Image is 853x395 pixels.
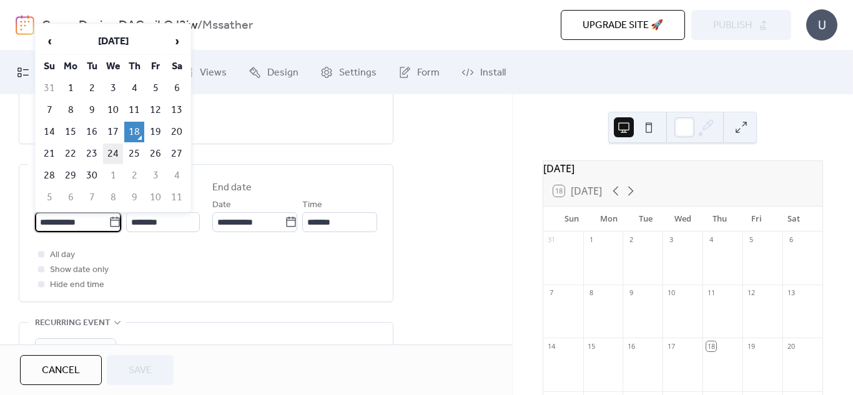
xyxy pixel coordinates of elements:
[626,235,636,245] div: 2
[452,56,515,89] a: Install
[103,56,123,77] th: We
[587,288,596,298] div: 8
[124,187,144,208] td: 9
[124,144,144,164] td: 25
[16,15,34,35] img: logo
[212,180,252,195] div: End date
[167,56,187,77] th: Sa
[786,235,796,245] div: 6
[124,78,144,99] td: 4
[61,144,81,164] td: 22
[39,187,59,208] td: 5
[547,288,556,298] div: 7
[82,144,102,164] td: 23
[124,122,144,142] td: 18
[302,198,322,213] span: Time
[167,78,187,99] td: 6
[39,144,59,164] td: 21
[82,56,102,77] th: Tu
[202,14,253,37] b: Mssather
[746,341,756,351] div: 19
[167,165,187,186] td: 4
[82,100,102,120] td: 9
[706,288,716,298] div: 11
[583,18,663,33] span: Upgrade site 🚀
[786,341,796,351] div: 20
[701,207,738,232] div: Thu
[738,207,775,232] div: Fri
[389,56,449,89] a: Form
[590,207,627,232] div: Mon
[103,165,123,186] td: 1
[61,28,165,55] th: [DATE]
[50,263,109,278] span: Show date only
[145,165,165,186] td: 3
[626,288,636,298] div: 9
[167,29,186,54] span: ›
[553,207,590,232] div: Sun
[212,198,231,213] span: Date
[82,122,102,142] td: 16
[547,235,556,245] div: 31
[20,355,102,385] button: Cancel
[587,341,596,351] div: 15
[587,235,596,245] div: 1
[200,66,227,80] span: Views
[42,363,80,378] span: Cancel
[82,187,102,208] td: 7
[746,235,756,245] div: 5
[786,288,796,298] div: 13
[706,341,716,351] div: 18
[706,235,716,245] div: 4
[311,56,386,89] a: Settings
[39,100,59,120] td: 7
[124,100,144,120] td: 11
[480,66,506,80] span: Install
[40,29,59,54] span: ‹
[7,56,90,89] a: My Events
[82,165,102,186] td: 30
[746,288,756,298] div: 12
[61,165,81,186] td: 29
[666,341,676,351] div: 17
[39,122,59,142] td: 14
[197,14,202,37] b: /
[666,235,676,245] div: 3
[61,56,81,77] th: Mo
[35,316,111,331] span: Recurring event
[82,78,102,99] td: 2
[339,66,377,80] span: Settings
[39,56,59,77] th: Su
[39,78,59,99] td: 31
[145,100,165,120] td: 12
[103,100,123,120] td: 10
[145,78,165,99] td: 5
[167,122,187,142] td: 20
[664,207,701,232] div: Wed
[145,122,165,142] td: 19
[543,161,822,176] div: [DATE]
[547,341,556,351] div: 14
[103,187,123,208] td: 8
[417,66,440,80] span: Form
[145,187,165,208] td: 10
[239,56,308,89] a: Design
[50,278,104,293] span: Hide end time
[103,78,123,99] td: 3
[776,207,812,232] div: Sat
[42,14,197,37] a: Canva Design DAGmjLOJ2iw
[40,340,94,357] span: Do not repeat
[167,144,187,164] td: 27
[145,144,165,164] td: 26
[267,66,298,80] span: Design
[61,187,81,208] td: 6
[103,144,123,164] td: 24
[172,56,236,89] a: Views
[103,122,123,142] td: 17
[124,165,144,186] td: 2
[145,56,165,77] th: Fr
[124,56,144,77] th: Th
[61,78,81,99] td: 1
[627,207,664,232] div: Tue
